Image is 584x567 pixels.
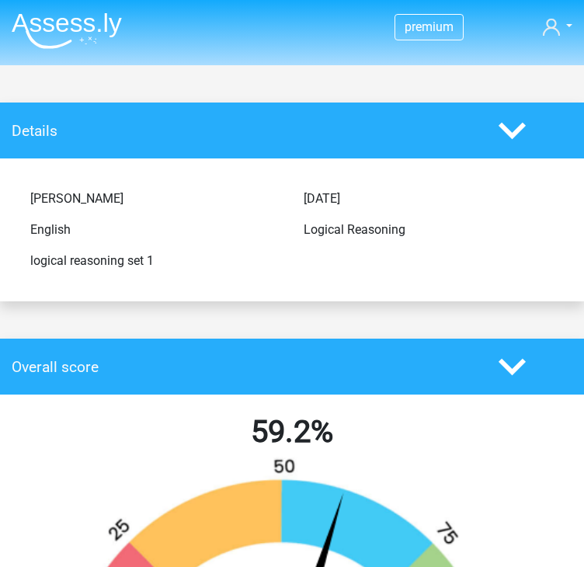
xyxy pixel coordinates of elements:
div: English [19,221,292,239]
h2: 59.2% [12,413,572,450]
img: Assessly [12,12,122,49]
div: [DATE] [292,190,565,208]
div: Logical Reasoning [292,221,565,239]
a: premium [395,16,463,37]
h4: Details [12,122,475,140]
div: logical reasoning set 1 [19,252,292,270]
h4: Overall score [12,358,475,376]
div: [PERSON_NAME] [19,190,292,208]
span: premium [405,19,454,34]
